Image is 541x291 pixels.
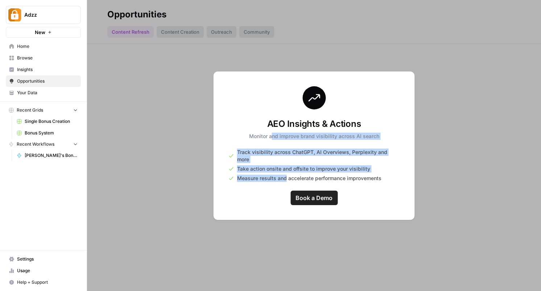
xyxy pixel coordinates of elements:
[6,253,81,265] a: Settings
[24,11,68,18] span: Adzz
[6,6,81,24] button: Workspace: Adzz
[237,175,381,182] span: Measure results and accelerate performance improvements
[6,75,81,87] a: Opportunities
[6,105,81,116] button: Recent Grids
[17,55,78,61] span: Browse
[6,265,81,277] a: Usage
[13,127,81,139] a: Bonus System
[290,191,338,205] a: Book a Demo
[25,152,78,159] span: [PERSON_NAME]'s Bonus Text Creation ARABIC
[13,116,81,127] a: Single Bonus Creation
[6,277,81,288] button: Help + Support
[17,141,54,147] span: Recent Workflows
[6,41,81,52] a: Home
[6,64,81,75] a: Insights
[17,78,78,84] span: Opportunities
[296,194,333,202] span: Book a Demo
[17,43,78,50] span: Home
[249,133,379,140] p: Monitor and improve brand visibility across AI search
[25,118,78,125] span: Single Bonus Creation
[8,8,21,21] img: Adzz Logo
[6,87,81,99] a: Your Data
[17,279,78,286] span: Help + Support
[13,150,81,161] a: [PERSON_NAME]'s Bonus Text Creation ARABIC
[6,27,81,38] button: New
[25,130,78,136] span: Bonus System
[17,66,78,73] span: Insights
[237,149,400,163] span: Track visibility across ChatGPT, AI Overviews, Perplexity and more
[17,90,78,96] span: Your Data
[17,107,43,113] span: Recent Grids
[6,139,81,150] button: Recent Workflows
[17,256,78,262] span: Settings
[35,29,45,36] span: New
[249,118,379,130] h3: AEO Insights & Actions
[237,165,370,172] span: Take action onsite and offsite to improve your visibility
[6,52,81,64] a: Browse
[17,267,78,274] span: Usage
